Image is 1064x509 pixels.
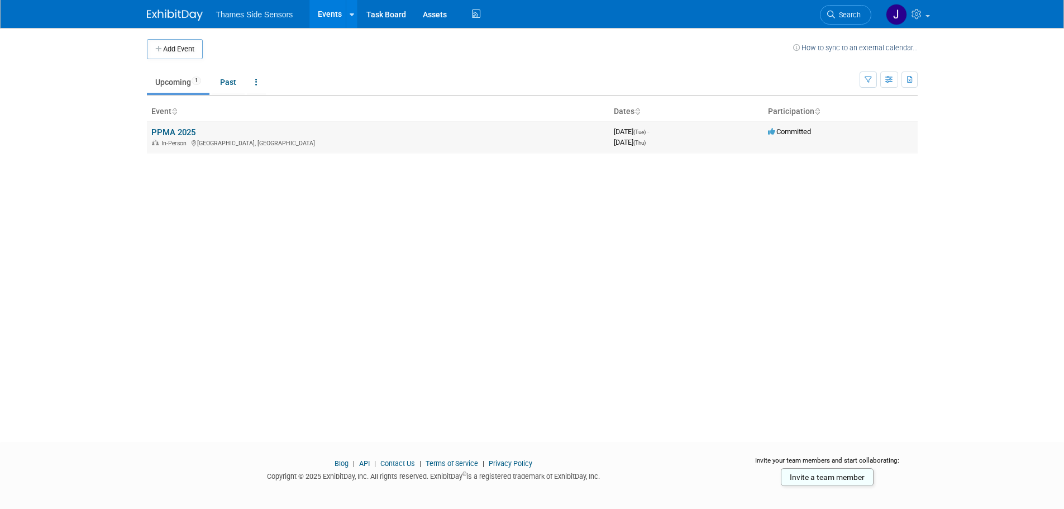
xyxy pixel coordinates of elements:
a: PPMA 2025 [151,127,195,137]
span: [DATE] [614,138,646,146]
span: (Thu) [633,140,646,146]
div: [GEOGRAPHIC_DATA], [GEOGRAPHIC_DATA] [151,138,605,147]
span: [DATE] [614,127,649,136]
th: Event [147,102,609,121]
a: Privacy Policy [489,459,532,468]
sup: ® [462,471,466,477]
img: In-Person Event [152,140,159,145]
a: Terms of Service [426,459,478,468]
span: | [480,459,487,468]
span: | [417,459,424,468]
a: API [359,459,370,468]
span: | [371,459,379,468]
button: Add Event [147,39,203,59]
span: Search [835,11,861,19]
a: Upcoming1 [147,72,209,93]
div: Invite your team members and start collaborating: [737,456,918,473]
a: Invite a team member [781,468,874,486]
a: Sort by Participation Type [814,107,820,116]
span: (Tue) [633,129,646,135]
span: | [350,459,357,468]
a: Contact Us [380,459,415,468]
a: Blog [335,459,349,468]
th: Dates [609,102,764,121]
a: Sort by Start Date [634,107,640,116]
span: In-Person [161,140,190,147]
span: Thames Side Sensors [216,10,293,19]
span: 1 [192,77,201,85]
span: - [647,127,649,136]
a: How to sync to an external calendar... [793,44,918,52]
a: Search [820,5,871,25]
span: Committed [768,127,811,136]
img: James Netherway [886,4,907,25]
img: ExhibitDay [147,9,203,21]
th: Participation [764,102,918,121]
div: Copyright © 2025 ExhibitDay, Inc. All rights reserved. ExhibitDay is a registered trademark of Ex... [147,469,721,482]
a: Sort by Event Name [171,107,177,116]
a: Past [212,72,245,93]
